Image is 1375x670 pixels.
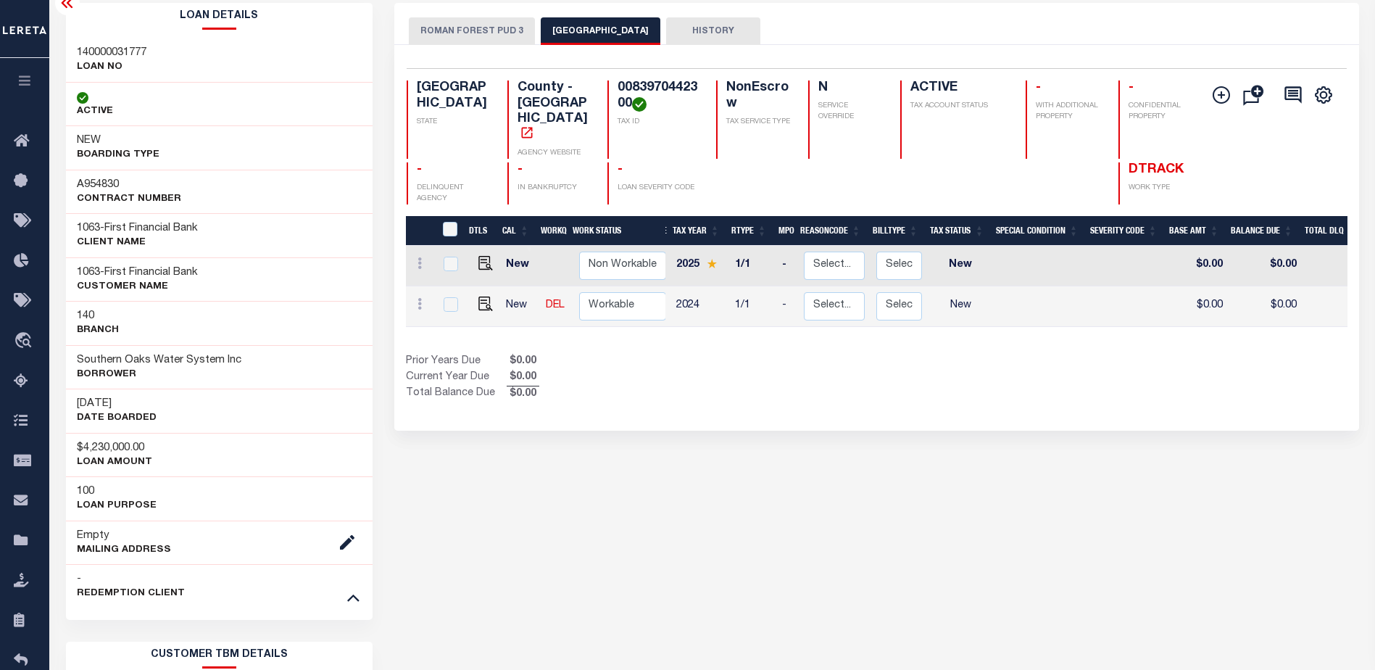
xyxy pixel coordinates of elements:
th: ReasonCode: activate to sort column ascending [794,216,867,246]
td: 1/1 [729,246,776,286]
span: First Financial Bank [104,267,198,278]
th: WorkQ [535,216,567,246]
th: MPO [773,216,794,246]
span: $0.00 [507,386,539,402]
span: DTRACK [1129,163,1184,176]
span: 1063 [77,223,100,233]
i: travel_explore [14,332,37,351]
p: LOAN PURPOSE [77,499,157,513]
h4: NonEscrow [726,80,791,112]
h4: County - [GEOGRAPHIC_DATA] [518,80,591,143]
th: CAL: activate to sort column ascending [497,216,535,246]
h3: 140000031777 [77,46,146,60]
img: Star.svg [707,259,717,268]
td: $0.00 [1167,286,1229,327]
p: CUSTOMER Name [77,280,198,294]
p: IN BANKRUPTCY [518,183,591,194]
td: New [928,246,994,286]
p: LOAN AMOUNT [77,455,152,470]
th: Balance Due: activate to sort column ascending [1225,216,1299,246]
p: WITH ADDITIONAL PROPERTY [1036,101,1100,123]
span: $0.00 [507,370,539,386]
h3: [DATE] [77,397,157,411]
p: DATE BOARDED [77,411,157,426]
td: New [928,286,994,327]
h3: $4,230,000.00 [77,441,152,455]
p: STATE [417,117,490,128]
span: 1063 [77,267,100,278]
p: TAX SERVICE TYPE [726,117,791,128]
p: TAX ID [618,117,699,128]
h4: 0083970442300 [618,80,699,112]
p: DELINQUENT AGENCY [417,183,490,204]
p: Contract Number [77,192,181,207]
h4: N [818,80,883,96]
a: DEL [546,300,565,310]
p: CLIENT Name [77,236,198,250]
button: HISTORY [666,17,760,45]
td: New [500,246,540,286]
th: &nbsp; [433,216,463,246]
h3: NEW [77,133,159,148]
h3: 100 [77,484,157,499]
p: AGENCY WEBSITE [518,148,591,159]
p: TAX ACCOUNT STATUS [910,101,1008,112]
span: - [417,163,422,176]
td: - [776,286,798,327]
p: Branch [77,323,119,338]
td: 1/1 [729,286,776,327]
button: ROMAN FOREST PUD 3 [409,17,535,45]
th: Total DLQ: activate to sort column ascending [1299,216,1363,246]
h3: - [77,221,198,236]
p: LOAN NO [77,60,146,75]
td: 2025 [670,246,729,286]
th: Base Amt: activate to sort column ascending [1163,216,1225,246]
td: New [500,286,540,327]
p: LOAN SEVERITY CODE [618,183,699,194]
h2: Loan Details [66,3,373,30]
span: - [1036,81,1041,94]
p: BOARDING TYPE [77,148,159,162]
button: [GEOGRAPHIC_DATA] [541,17,660,45]
p: Borrower [77,368,241,382]
td: $0.00 [1229,246,1303,286]
span: First Financial Bank [104,223,198,233]
td: Current Year Due [406,370,507,386]
h4: ACTIVE [910,80,1008,96]
th: Tax Year: activate to sort column ascending [667,216,726,246]
span: - [1129,81,1134,94]
p: Mailing Address [77,543,171,558]
th: RType: activate to sort column ascending [726,216,773,246]
p: SERVICE OVERRIDE [818,101,883,123]
td: $0.00 [1167,246,1229,286]
h3: Empty [77,529,171,543]
h4: [GEOGRAPHIC_DATA] [417,80,490,112]
p: CONFIDENTIAL PROPERTY [1129,101,1202,123]
th: Severity Code: activate to sort column ascending [1084,216,1163,246]
td: - [776,246,798,286]
span: - [618,163,623,176]
td: $0.00 [1229,286,1303,327]
th: BillType: activate to sort column ascending [867,216,924,246]
h3: - [77,265,198,280]
h3: Southern Oaks Water System Inc [77,353,241,368]
th: DTLS [463,216,497,246]
th: Special Condition: activate to sort column ascending [990,216,1084,246]
span: - [518,163,523,176]
p: ACTIVE [77,104,113,119]
p: REDEMPTION CLIENT [77,587,185,601]
td: Total Balance Due [406,386,507,402]
th: Tax Status: activate to sort column ascending [924,216,990,246]
h2: CUSTOMER TBM DETAILS [66,642,373,669]
h3: A954830 [77,178,181,192]
th: Work Status [567,216,665,246]
th: &nbsp;&nbsp;&nbsp;&nbsp;&nbsp;&nbsp;&nbsp;&nbsp;&nbsp;&nbsp; [406,216,433,246]
span: $0.00 [507,354,539,370]
td: Prior Years Due [406,354,507,370]
p: WORK TYPE [1129,183,1202,194]
h3: - [77,572,185,587]
h3: 140 [77,309,119,323]
td: 2024 [670,286,729,327]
